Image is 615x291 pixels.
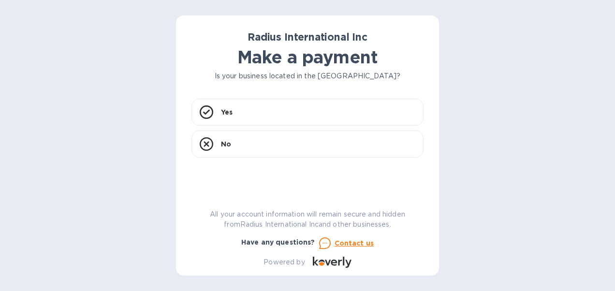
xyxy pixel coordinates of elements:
p: Powered by [264,257,305,267]
p: Yes [221,107,233,117]
p: Is your business located in the [GEOGRAPHIC_DATA]? [191,71,424,81]
p: All your account information will remain secure and hidden from Radius International Inc and othe... [191,209,424,230]
h1: Make a payment [191,47,424,67]
p: No [221,139,231,149]
b: Have any questions? [241,238,315,246]
u: Contact us [335,239,374,247]
b: Radius International Inc [248,31,367,43]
